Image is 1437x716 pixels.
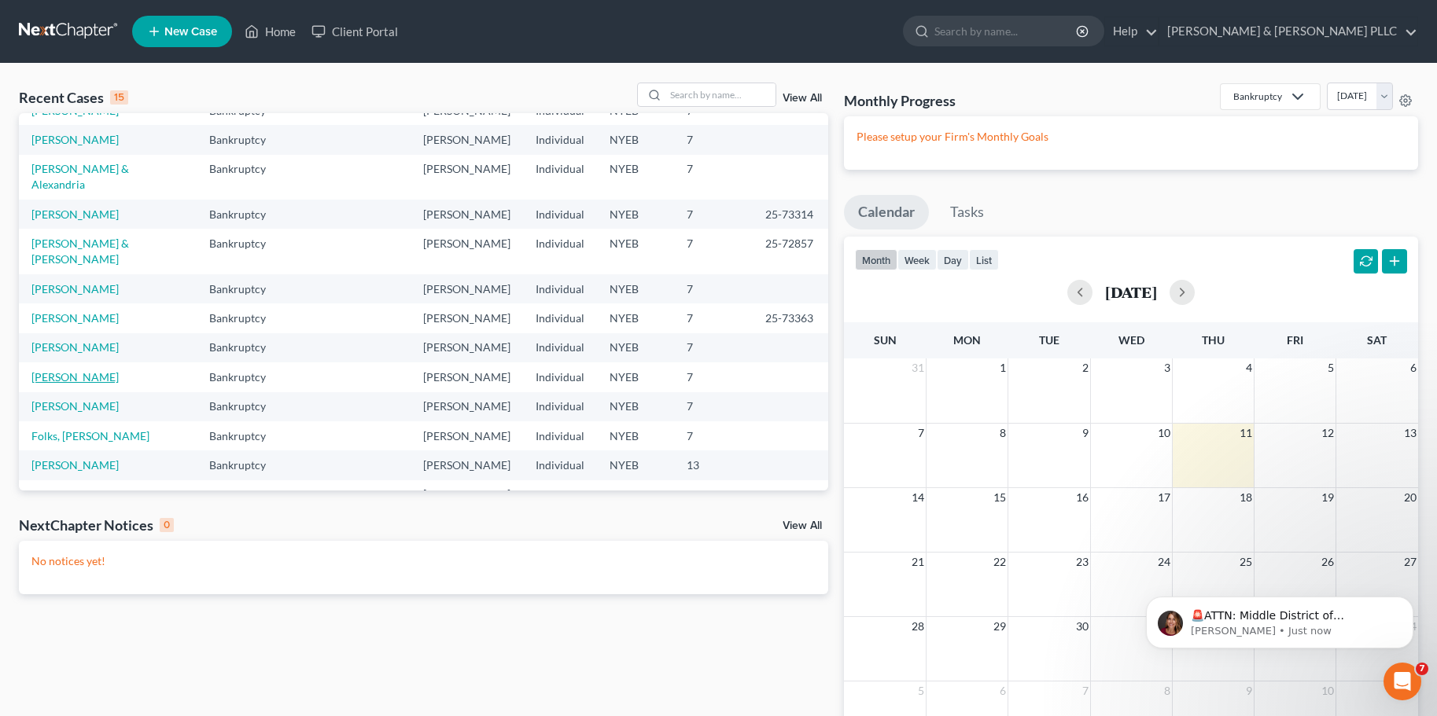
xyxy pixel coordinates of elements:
[674,421,753,450] td: 7
[31,429,149,442] a: Folks, [PERSON_NAME]
[1074,617,1090,636] span: 30
[597,229,674,274] td: NYEB
[753,303,828,332] td: 25-73363
[597,480,674,509] td: NYEB
[674,229,753,274] td: 7
[1156,488,1172,507] span: 17
[674,480,753,509] td: 13
[197,480,295,509] td: Bankruptcy
[992,553,1008,571] span: 22
[31,370,119,384] a: [PERSON_NAME]
[1074,488,1090,507] span: 16
[674,125,753,154] td: 7
[1238,488,1254,507] span: 18
[411,333,523,362] td: [PERSON_NAME]
[1238,424,1254,442] span: 11
[1122,564,1437,674] iframe: Intercom notifications message
[597,200,674,229] td: NYEB
[523,362,597,391] td: Individual
[674,274,753,303] td: 7
[910,553,926,571] span: 21
[992,617,1008,636] span: 29
[674,333,753,362] td: 7
[953,333,981,347] span: Mon
[19,88,128,107] div: Recent Cases
[523,333,597,362] td: Individual
[411,392,523,421] td: [PERSON_NAME]
[1039,333,1059,347] span: Tue
[1162,358,1172,377] span: 3
[753,480,828,509] td: 25-73050
[1233,90,1282,103] div: Bankruptcy
[31,104,119,117] a: [PERSON_NAME]
[411,303,523,332] td: [PERSON_NAME]
[31,237,129,266] a: [PERSON_NAME] & [PERSON_NAME]
[523,274,597,303] td: Individual
[1367,333,1387,347] span: Sat
[197,274,295,303] td: Bankruptcy
[523,200,597,229] td: Individual
[31,458,119,472] a: [PERSON_NAME]
[197,303,295,332] td: Bankruptcy
[1118,333,1144,347] span: Wed
[969,249,999,270] button: list
[857,129,1406,145] p: Please setup your Firm's Monthly Goals
[1081,681,1090,700] span: 7
[998,358,1008,377] span: 1
[855,249,897,270] button: month
[844,91,956,110] h3: Monthly Progress
[783,520,822,531] a: View All
[934,17,1078,46] input: Search by name...
[197,392,295,421] td: Bankruptcy
[1105,284,1157,300] h2: [DATE]
[197,125,295,154] td: Bankruptcy
[523,421,597,450] td: Individual
[19,516,174,534] div: NextChapter Notices
[674,450,753,479] td: 13
[523,450,597,479] td: Individual
[753,200,828,229] td: 25-73314
[665,83,776,106] input: Search by name...
[31,133,119,146] a: [PERSON_NAME]
[1238,553,1254,571] span: 25
[197,450,295,479] td: Bankruptcy
[31,311,119,325] a: [PERSON_NAME]
[197,200,295,229] td: Bankruptcy
[1409,358,1418,377] span: 6
[1402,424,1418,442] span: 13
[411,229,523,274] td: [PERSON_NAME]
[523,303,597,332] td: Individual
[197,421,295,450] td: Bankruptcy
[1162,681,1172,700] span: 8
[674,155,753,200] td: 7
[1081,424,1090,442] span: 9
[1287,333,1303,347] span: Fri
[1320,553,1336,571] span: 26
[1202,333,1225,347] span: Thu
[197,333,295,362] td: Bankruptcy
[597,333,674,362] td: NYEB
[197,362,295,391] td: Bankruptcy
[1156,553,1172,571] span: 24
[998,424,1008,442] span: 8
[411,125,523,154] td: [PERSON_NAME]
[916,681,926,700] span: 5
[1402,488,1418,507] span: 20
[523,125,597,154] td: Individual
[237,17,304,46] a: Home
[1156,424,1172,442] span: 10
[674,392,753,421] td: 7
[523,392,597,421] td: Individual
[411,200,523,229] td: [PERSON_NAME]
[1320,424,1336,442] span: 12
[1416,663,1428,675] span: 7
[1326,358,1336,377] span: 5
[411,480,523,509] td: [PERSON_NAME]
[597,392,674,421] td: NYEB
[992,488,1008,507] span: 15
[916,424,926,442] span: 7
[1384,663,1421,700] iframe: Intercom live chat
